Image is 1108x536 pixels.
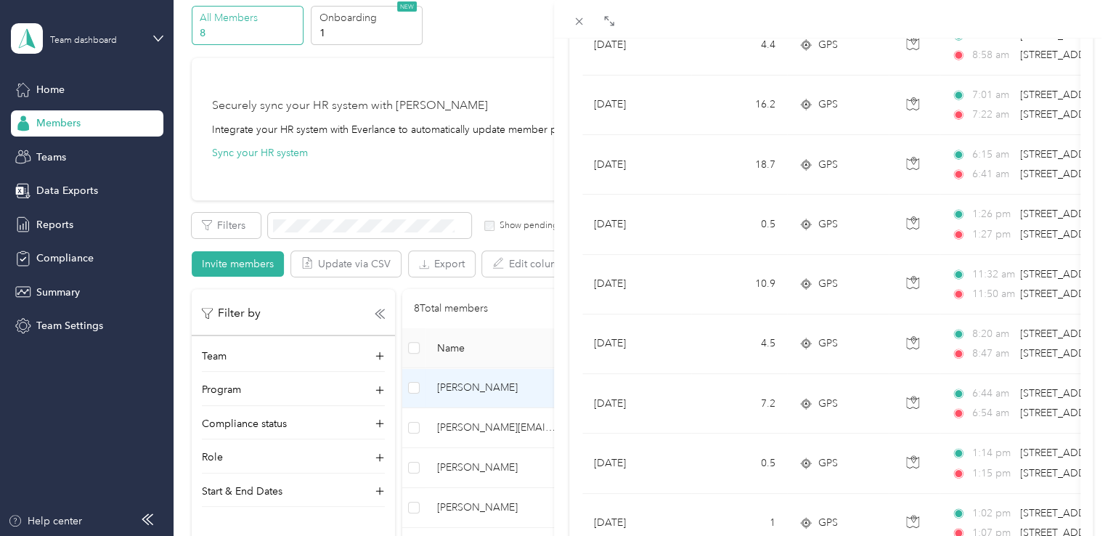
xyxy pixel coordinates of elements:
span: 7:01 am [971,87,1013,103]
span: GPS [818,455,838,471]
span: 1:27 pm [971,227,1013,243]
td: [DATE] [582,195,691,254]
td: 7.2 [691,374,787,434]
span: 1:02 pm [971,505,1013,521]
span: GPS [818,37,838,53]
span: 6:41 am [971,166,1013,182]
td: 16.2 [691,76,787,135]
span: 8:58 am [971,47,1013,63]
td: 10.9 [691,255,787,314]
span: 6:44 am [971,386,1013,402]
td: [DATE] [582,434,691,493]
span: 1:15 pm [971,466,1013,482]
span: 11:50 am [971,286,1013,302]
td: [DATE] [582,374,691,434]
td: 0.5 [691,195,787,254]
span: 1:26 pm [971,206,1013,222]
iframe: Everlance-gr Chat Button Frame [1027,455,1108,536]
span: GPS [818,97,838,113]
span: 1:14 pm [971,445,1013,461]
span: 11:32 am [971,267,1013,283]
td: [DATE] [582,76,691,135]
span: GPS [818,276,838,292]
span: 6:15 am [971,147,1013,163]
td: 0.5 [691,434,787,493]
span: GPS [818,157,838,173]
span: GPS [818,396,838,412]
td: 18.7 [691,135,787,195]
td: 4.4 [691,16,787,76]
span: 8:47 am [971,346,1013,362]
td: [DATE] [582,255,691,314]
span: 8:20 am [971,326,1013,342]
span: 7:22 am [971,107,1013,123]
td: [DATE] [582,314,691,374]
span: GPS [818,216,838,232]
td: [DATE] [582,16,691,76]
span: GPS [818,515,838,531]
span: 6:54 am [971,405,1013,421]
span: GPS [818,336,838,352]
td: 4.5 [691,314,787,374]
td: [DATE] [582,135,691,195]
